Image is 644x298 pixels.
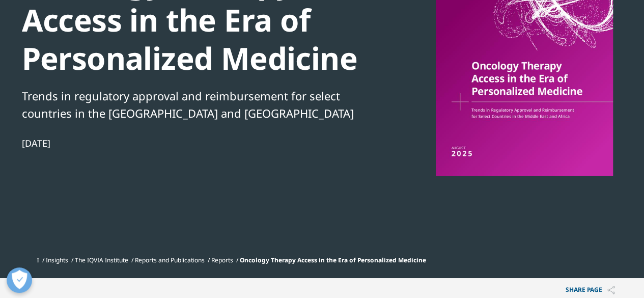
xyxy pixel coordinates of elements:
[75,256,128,264] a: The IQVIA Institute
[240,256,426,264] span: Oncology Therapy Access in the Era of Personalized Medicine
[22,137,371,149] div: [DATE]
[607,286,615,294] img: Share PAGE
[22,87,371,122] div: Trends in regulatory approval and reimbursement for select countries in the [GEOGRAPHIC_DATA] and...
[46,256,68,264] a: Insights
[135,256,205,264] a: Reports and Publications
[211,256,233,264] a: Reports
[7,267,32,293] button: Açık Tercihler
